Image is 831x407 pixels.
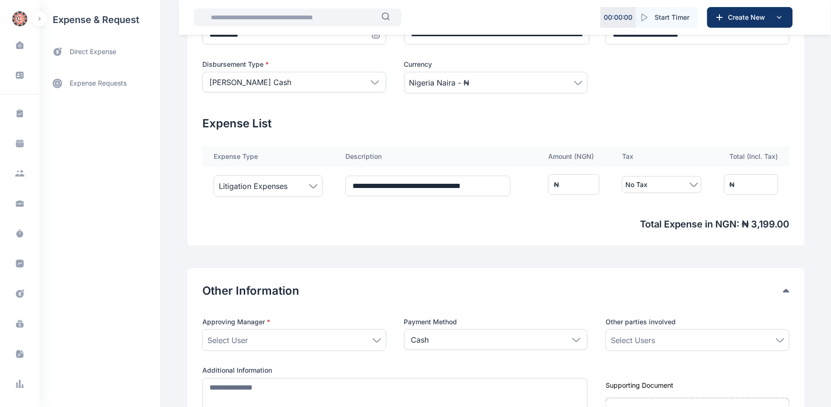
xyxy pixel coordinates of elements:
th: Expense Type [202,146,334,167]
label: Additional Information [202,366,588,376]
div: Other Information [202,283,790,298]
span: Litigation Expenses [219,180,288,192]
a: direct expense [40,39,160,64]
label: Disbursement Type [202,60,386,69]
span: Select User [208,335,248,346]
h2: Expense List [202,116,790,131]
span: Nigeria Naira - ₦ [409,77,470,88]
span: Currency [404,60,432,69]
span: Approving Manager [202,317,270,327]
span: No Tax [625,179,647,190]
div: ₦ [730,180,735,189]
th: Description [334,146,537,167]
a: expense requests [40,72,160,94]
p: [PERSON_NAME] Cash [209,77,291,88]
button: Start Timer [636,7,697,28]
span: Total Expense in NGN : ₦ 3,199.00 [202,218,790,231]
span: Start Timer [655,13,690,22]
p: 00 : 00 : 00 [604,13,633,22]
div: Supporting Document [606,381,790,391]
span: Create New [725,13,774,22]
span: Select Users [611,335,655,346]
th: Tax [611,146,712,167]
span: direct expense [70,47,116,57]
button: Create New [707,7,793,28]
span: Other parties involved [606,317,676,327]
div: ₦ [554,180,559,189]
button: Other Information [202,283,783,298]
p: Cash [411,334,429,345]
th: Amount ( NGN ) [537,146,611,167]
div: expense requests [40,64,160,94]
label: Payment Method [404,317,588,327]
th: Total (Incl. Tax) [713,146,790,167]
